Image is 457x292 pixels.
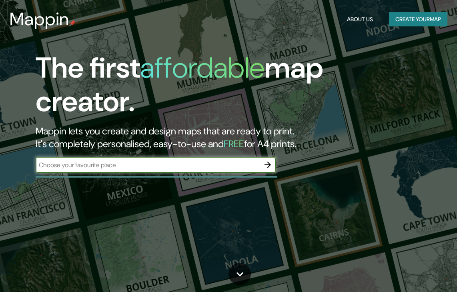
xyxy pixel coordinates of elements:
h2: Mappin lets you create and design maps that are ready to print. It's completely personalised, eas... [36,125,401,150]
h5: FREE [224,138,244,150]
h3: Mappin [10,9,69,30]
button: Create yourmap [389,12,447,27]
h1: The first map creator. [36,51,401,125]
h1: affordable [140,49,265,86]
button: About Us [344,12,376,27]
img: mappin-pin [69,20,76,26]
input: Choose your favourite place [36,160,260,170]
